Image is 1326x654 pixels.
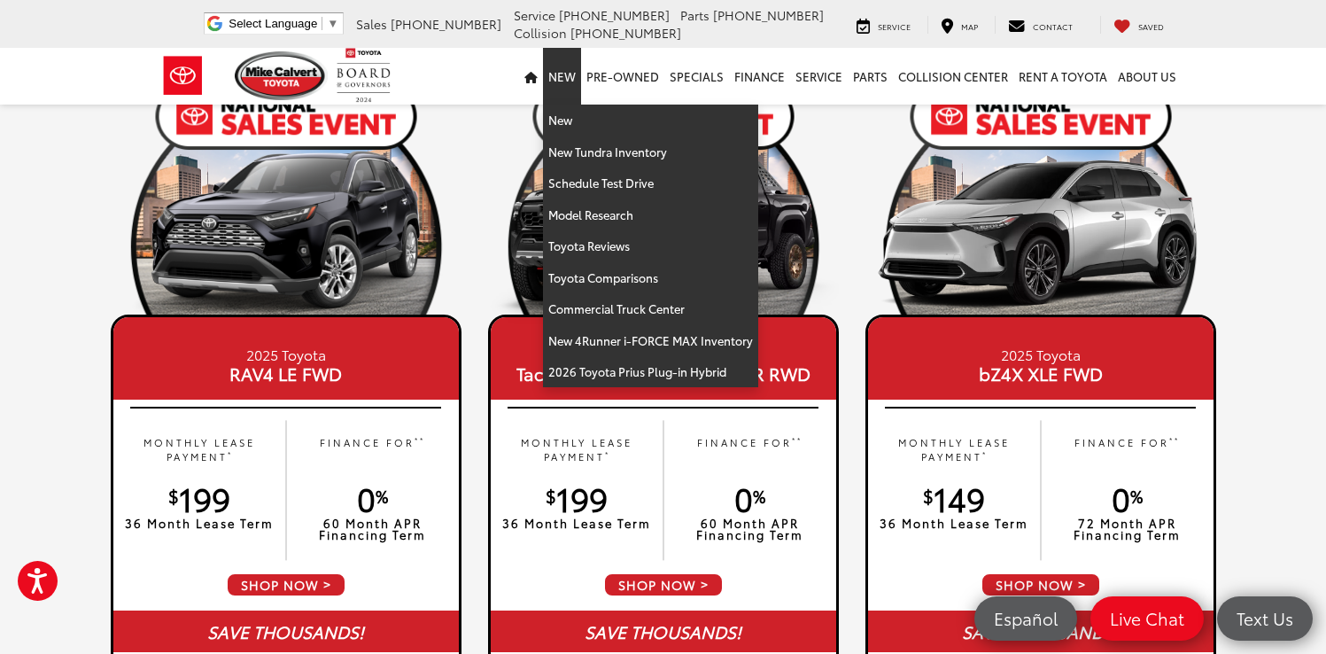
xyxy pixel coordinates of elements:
[543,262,758,294] a: Toyota Comparisons
[376,483,388,508] sup: %
[546,483,556,508] sup: $
[672,518,827,541] p: 60 Month APR Financing Term
[570,24,681,42] span: [PHONE_NUMBER]
[893,48,1013,105] a: Collision Center
[1130,483,1143,508] sup: %
[559,6,670,24] span: [PHONE_NUMBER]
[603,572,724,597] span: SHOP NOW
[543,48,581,105] a: New
[1228,607,1302,629] span: Text Us
[680,6,710,24] span: Parts
[1113,48,1182,105] a: About Us
[168,475,230,520] span: 199
[1138,20,1164,32] span: Saved
[491,611,836,652] div: SAVE THOUSANDS!
[118,344,454,364] small: 2025 Toyota
[118,364,454,382] span: RAV4 LE FWD
[877,518,1032,529] p: 36 Month Lease Term
[295,435,450,464] p: FINANCE FOR
[500,435,655,464] p: MONTHLY LEASE PAYMENT
[1090,596,1204,641] a: Live Chat
[923,475,985,520] span: 149
[995,16,1086,34] a: Contact
[581,48,664,105] a: Pre-Owned
[974,596,1077,641] a: Español
[1101,607,1193,629] span: Live Chat
[543,293,758,325] a: Commercial Truck Center
[122,518,277,529] p: 36 Month Lease Term
[664,48,729,105] a: Specials
[543,136,758,168] a: New Tundra Inventory
[514,24,567,42] span: Collision
[226,572,346,597] span: SHOP NOW
[519,48,543,105] a: Home
[753,483,765,508] sup: %
[543,230,758,262] a: Toyota Reviews
[868,611,1214,652] div: SAVE THOUSANDS!
[1100,16,1177,34] a: My Saved Vehicles
[1217,596,1313,641] a: Text Us
[295,518,450,541] p: 60 Month APR Financing Term
[713,6,824,24] span: [PHONE_NUMBER]
[981,572,1101,597] span: SHOP NOW
[488,151,839,326] img: 25_Tacoma_Trailhunter_Black_Left
[672,435,827,464] p: FINANCE FOR
[235,51,329,100] img: Mike Calvert Toyota
[878,20,911,32] span: Service
[1013,48,1113,105] a: Rent a Toyota
[1050,518,1205,541] p: 72 Month APR Financing Term
[877,435,1032,464] p: MONTHLY LEASE PAYMENT
[500,518,655,529] p: 36 Month Lease Term
[865,151,1216,326] img: 25_bZ4X_Limited_Elemental_Silver_Metallic_Left
[1112,475,1143,520] span: 0
[546,475,608,520] span: 199
[927,16,991,34] a: Map
[357,475,388,520] span: 0
[923,483,934,508] sup: $
[229,17,338,30] a: Select Language​
[322,17,322,30] span: ​
[729,48,790,105] a: Finance
[495,344,832,364] small: 2025 Toyota
[327,17,338,30] span: ▼
[113,611,459,652] div: SAVE THOUSANDS!
[543,356,758,387] a: 2026 Toyota Prius Plug-in Hybrid
[495,364,832,382] span: Tacoma Double Cab 5'Bed SR RWD
[543,167,758,199] a: Schedule Test Drive
[1033,20,1073,32] span: Contact
[790,48,848,105] a: Service
[543,105,758,136] a: New
[872,364,1209,382] span: bZ4X XLE FWD
[356,15,387,33] span: Sales
[961,20,978,32] span: Map
[122,435,277,464] p: MONTHLY LEASE PAYMENT
[848,48,893,105] a: Parts
[543,325,758,357] a: New 4Runner i-FORCE MAX Inventory
[150,47,216,105] img: Toyota
[229,17,317,30] span: Select Language
[1050,435,1205,464] p: FINANCE FOR
[111,151,461,326] img: 25_RAV4_Limited_Midnight_Black_Metallic_Left
[543,199,758,231] a: Model Research
[734,475,765,520] span: 0
[514,6,555,24] span: Service
[872,344,1209,364] small: 2025 Toyota
[843,16,924,34] a: Service
[168,483,179,508] sup: $
[985,607,1066,629] span: Español
[391,15,501,33] span: [PHONE_NUMBER]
